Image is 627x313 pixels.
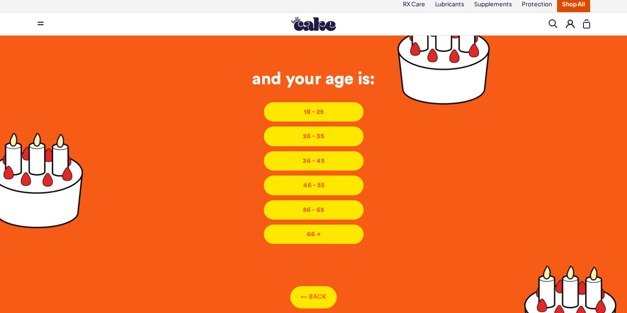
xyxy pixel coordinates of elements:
[271,107,357,116] div: 18 - 25
[271,205,357,215] div: 56 - 65
[271,181,357,190] div: 46 - 55
[271,230,357,239] div: 66 +
[271,156,357,166] div: 36 - 45
[103,69,524,89] div: and your age is:
[290,286,337,308] button: ← BACK
[271,132,357,141] div: 26 - 35
[291,17,336,31] img: Hello Cake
